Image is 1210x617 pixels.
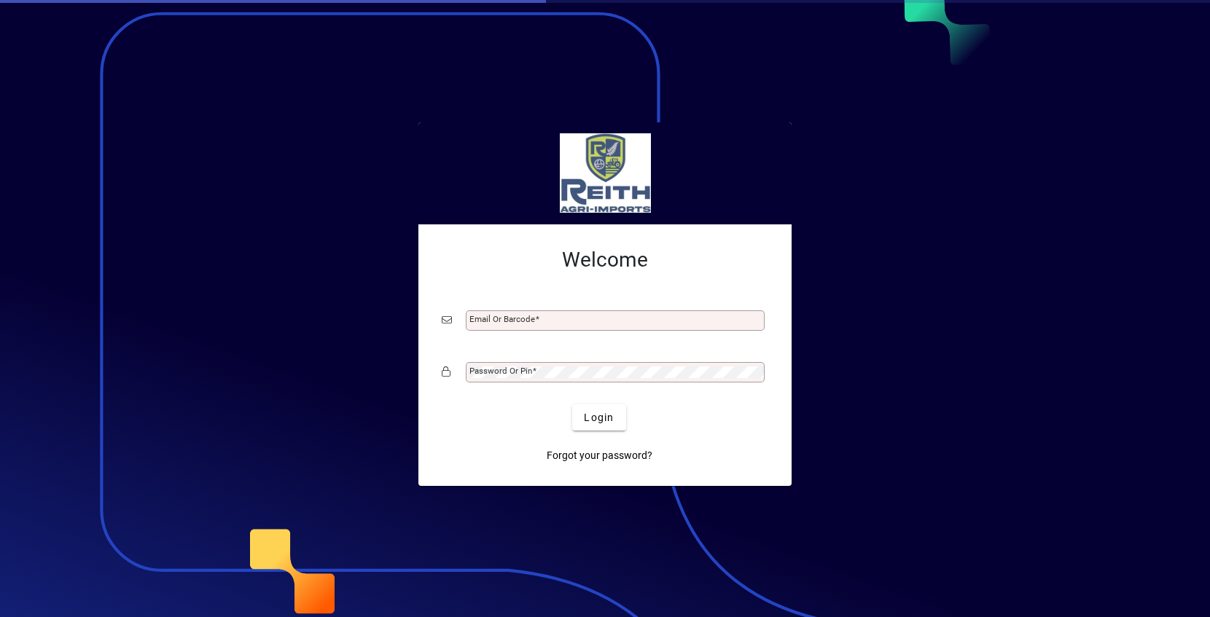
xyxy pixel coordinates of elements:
span: Login [584,410,614,425]
mat-label: Email or Barcode [469,314,535,324]
span: Forgot your password? [547,448,652,463]
a: Forgot your password? [541,442,658,468]
button: Login [572,404,625,431]
mat-label: Password or Pin [469,366,532,376]
h2: Welcome [442,248,768,272]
